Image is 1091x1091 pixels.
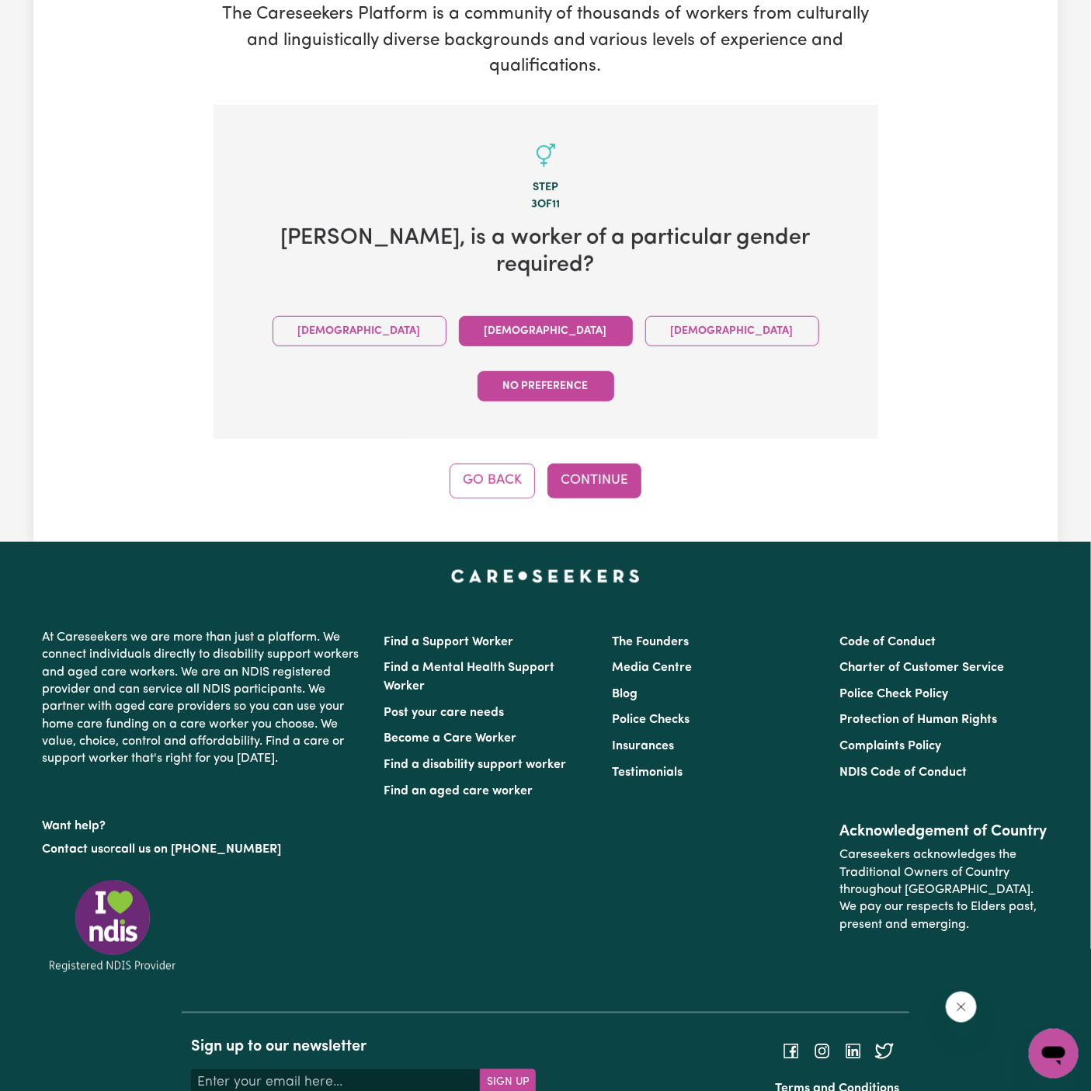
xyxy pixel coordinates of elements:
a: Police Check Policy [839,688,948,700]
a: Charter of Customer Service [839,662,1004,674]
a: Insurances [612,740,674,752]
a: Find an aged care worker [384,785,533,797]
a: Contact us [43,843,104,856]
a: Become a Care Worker [384,732,517,745]
a: Careseekers home page [451,570,640,582]
button: Go Back [450,464,535,498]
a: Find a Mental Health Support Worker [384,662,555,693]
a: Post your care needs [384,707,505,719]
a: Follow Careseekers on LinkedIn [844,1044,863,1057]
button: [DEMOGRAPHIC_DATA] [273,316,446,346]
span: Need any help? [9,11,94,23]
a: Follow Careseekers on Twitter [875,1044,894,1057]
a: Testimonials [612,766,683,779]
iframe: Button to launch messaging window [1029,1029,1079,1079]
div: 3 of 11 [238,196,853,214]
a: Complaints Policy [839,740,941,752]
p: The Careseekers Platform is a community of thousands of workers from culturally and linguisticall... [214,2,878,80]
a: Follow Careseekers on Instagram [813,1044,832,1057]
a: Protection of Human Rights [839,714,997,726]
a: Find a Support Worker [384,636,514,648]
h2: Sign up to our newsletter [191,1038,536,1057]
button: [DEMOGRAPHIC_DATA] [459,316,633,346]
a: Find a disability support worker [384,759,567,771]
a: Blog [612,688,638,700]
a: Code of Conduct [839,636,936,648]
div: Step [238,179,853,196]
p: or [43,835,366,864]
p: At Careseekers we are more than just a platform. We connect individuals directly to disability su... [43,623,366,774]
h2: [PERSON_NAME] , is a worker of a particular gender required? [238,225,853,279]
iframe: Close message [946,992,977,1023]
h2: Acknowledgement of Country [839,822,1048,841]
button: Continue [547,464,641,498]
a: Media Centre [612,662,692,674]
p: Careseekers acknowledges the Traditional Owners of Country throughout [GEOGRAPHIC_DATA]. We pay o... [839,841,1048,940]
a: Police Checks [612,714,690,726]
button: [DEMOGRAPHIC_DATA] [645,316,819,346]
p: Want help? [43,811,366,835]
img: Registered NDIS provider [43,877,182,975]
button: No preference [478,371,614,401]
a: call us on [PHONE_NUMBER] [116,843,282,856]
a: Follow Careseekers on Facebook [782,1044,801,1057]
a: NDIS Code of Conduct [839,766,967,779]
a: The Founders [612,636,689,648]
